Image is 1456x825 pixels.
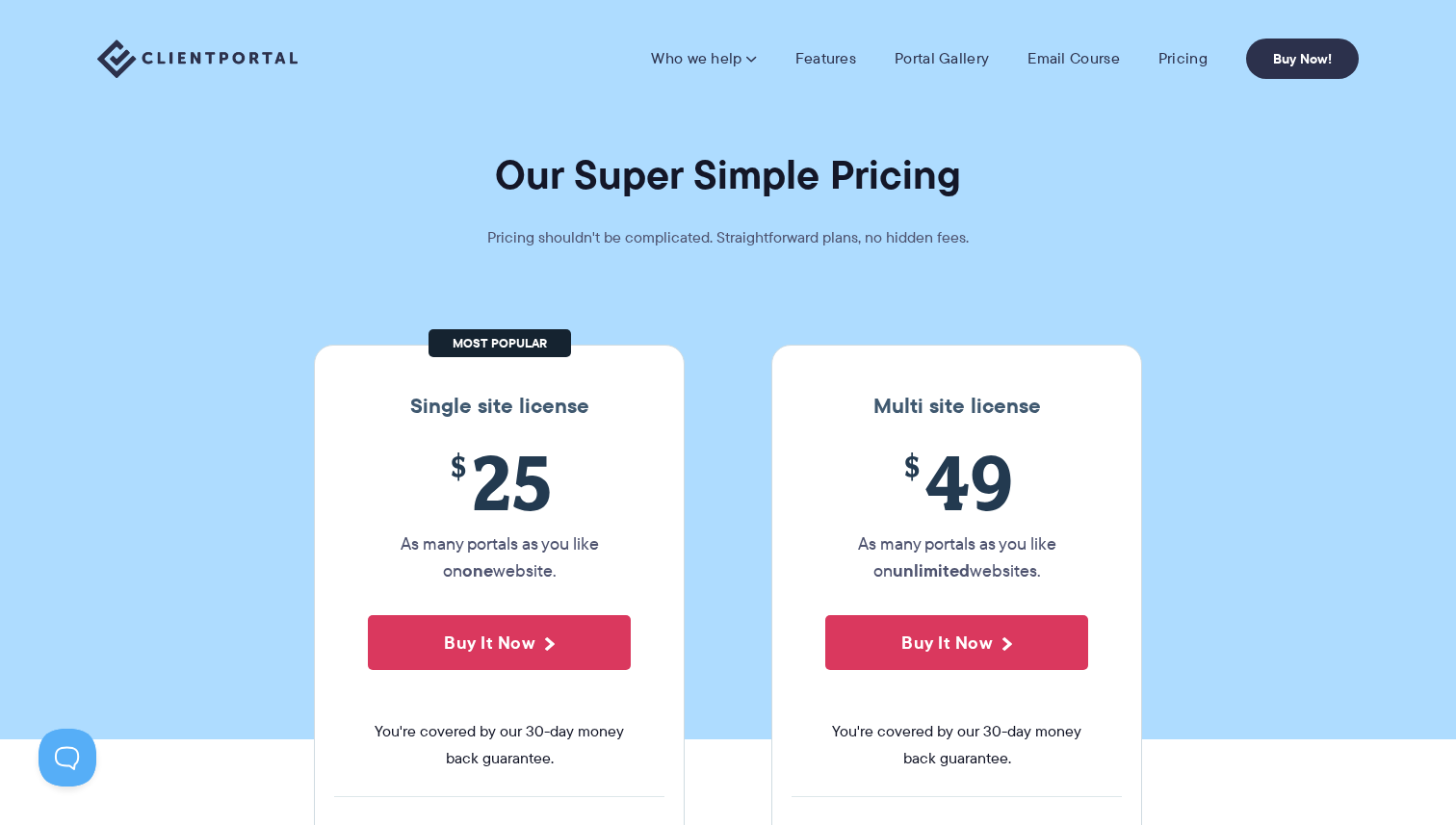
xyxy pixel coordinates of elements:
[893,557,970,583] strong: unlimited
[825,438,1088,526] span: 49
[895,49,989,68] a: Portal Gallery
[439,224,1017,251] p: Pricing shouldn't be complicated. Straightforward plans, no hidden fees.
[462,557,493,583] strong: one
[651,49,756,68] a: Who we help
[368,615,631,670] button: Buy It Now
[825,530,1088,584] p: As many portals as you like on websites.
[39,729,96,786] iframe: Toggle Customer Support
[825,615,1088,670] button: Buy It Now
[368,530,631,584] p: As many portals as you like on website.
[368,718,631,772] span: You're covered by our 30-day money back guarantee.
[1027,49,1120,68] a: Email Course
[334,394,664,419] h3: Single site license
[368,438,631,526] span: 25
[1158,49,1208,68] a: Pricing
[1246,39,1359,79] a: Buy Now!
[825,718,1088,772] span: You're covered by our 30-day money back guarantee.
[792,394,1122,419] h3: Multi site license
[795,49,856,68] a: Features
